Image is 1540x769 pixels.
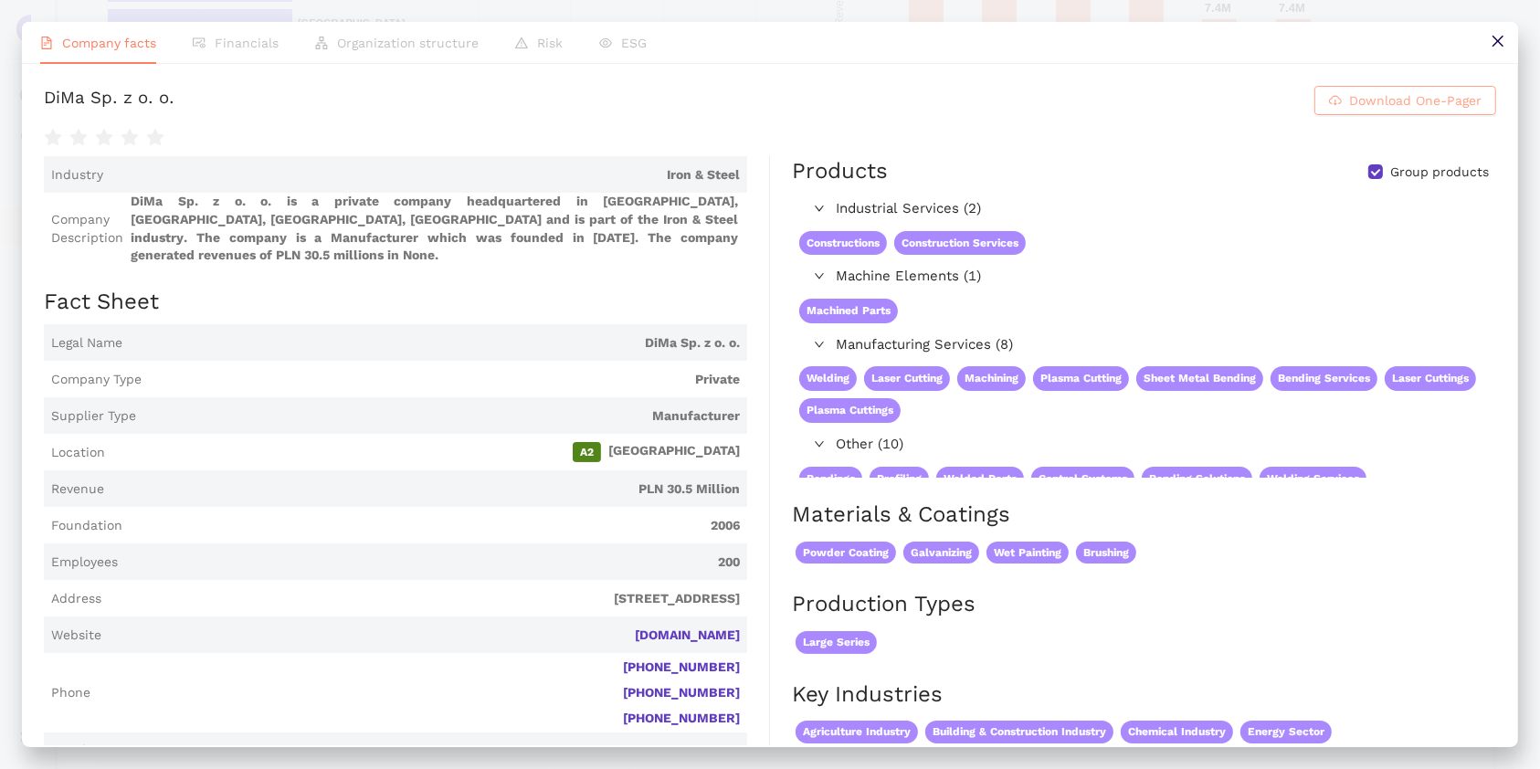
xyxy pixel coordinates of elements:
span: 2006 [130,517,740,535]
div: Manufacturing Services (8) [792,331,1494,360]
span: Control Systems [1031,467,1134,491]
span: Galvanizing [903,542,979,564]
span: [STREET_ADDRESS] [109,590,740,608]
span: Manufacturing Services (8) [836,334,1487,356]
span: Machine Elements (1) [836,266,1487,288]
span: Plasma Cuttings [799,398,901,423]
button: close [1477,22,1518,63]
span: [GEOGRAPHIC_DATA] [112,442,740,462]
span: right [814,438,825,449]
span: Bending Solutions [1142,467,1252,491]
span: Industrial Services (2) [836,198,1487,220]
h2: Production Types [792,589,1496,620]
span: Other (10) [836,434,1487,456]
span: Wet Painting [986,542,1069,564]
span: A2 [573,442,601,462]
span: Construction Services [894,231,1026,256]
span: Powder Coating [796,542,896,564]
div: Other (10) [792,430,1494,459]
span: ESG [621,36,647,50]
span: Profiling [870,467,929,491]
span: Legal Name [51,334,122,353]
span: Welded Parts [936,467,1024,491]
span: PLN 30.5 Million [111,480,740,499]
span: close [1491,34,1505,48]
div: DiMa Sp. z o. o. [44,86,174,115]
span: Download One-Pager [1349,90,1482,111]
span: Bendings [799,467,862,491]
span: Organization structure [337,36,479,50]
span: star [44,129,62,147]
span: Group products [1383,163,1496,182]
span: Machining [957,366,1026,391]
span: Brushing [1076,542,1136,564]
span: Private [149,371,740,389]
span: Energy Sector [1240,721,1332,743]
h2: Key Industries [792,679,1496,711]
span: Large Series [796,631,877,654]
span: star [121,129,139,147]
span: right [814,203,825,214]
span: Revenue [51,480,104,499]
span: Plasma Cutting [1033,366,1129,391]
div: Products [792,156,888,187]
span: Foundation [51,517,122,535]
span: Bending Services [1271,366,1377,391]
span: Employees [51,553,118,572]
span: Company Type [51,371,142,389]
span: Welding Services [1260,467,1366,491]
span: DiMa Sp. z o. o. is a private company headquartered in [GEOGRAPHIC_DATA], [GEOGRAPHIC_DATA], [GEO... [131,193,740,264]
span: Chemical Industry [1121,721,1233,743]
h2: Fact Sheet [44,287,747,318]
span: Industry [51,166,103,184]
h2: Materials & Coatings [792,500,1496,531]
button: cloud-downloadDownload One-Pager [1314,86,1496,115]
div: Industrial Services (2) [792,195,1494,224]
span: Risk [537,36,563,50]
span: Building & Construction Industry [925,721,1113,743]
span: star [146,129,164,147]
span: Constructions [799,231,887,256]
span: apartment [315,37,328,49]
span: DiMa Sp. z o. o. [130,334,740,353]
span: Company Description [51,211,123,247]
span: Supplier Type [51,407,136,426]
span: Iron & Steel [111,166,740,184]
span: Email [51,742,86,760]
span: Welding [799,366,857,391]
span: 200 [125,553,740,572]
span: star [69,129,88,147]
span: Laser Cuttings [1385,366,1476,391]
span: Laser Cutting [864,366,950,391]
span: right [814,339,825,350]
span: Location [51,444,105,462]
span: eye [599,37,612,49]
span: Machined Parts [799,299,898,323]
span: right [814,270,825,281]
span: Manufacturer [143,407,740,426]
div: Machine Elements (1) [792,262,1494,291]
span: Address [51,590,101,608]
span: Financials [215,36,279,50]
span: Phone [51,684,90,702]
span: Agriculture Industry [796,721,918,743]
span: star [95,129,113,147]
span: fund-view [193,37,206,49]
span: Website [51,627,101,645]
span: Company facts [62,36,156,50]
span: Sheet Metal Bending [1136,366,1263,391]
span: cloud-download [1329,94,1342,109]
span: warning [515,37,528,49]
